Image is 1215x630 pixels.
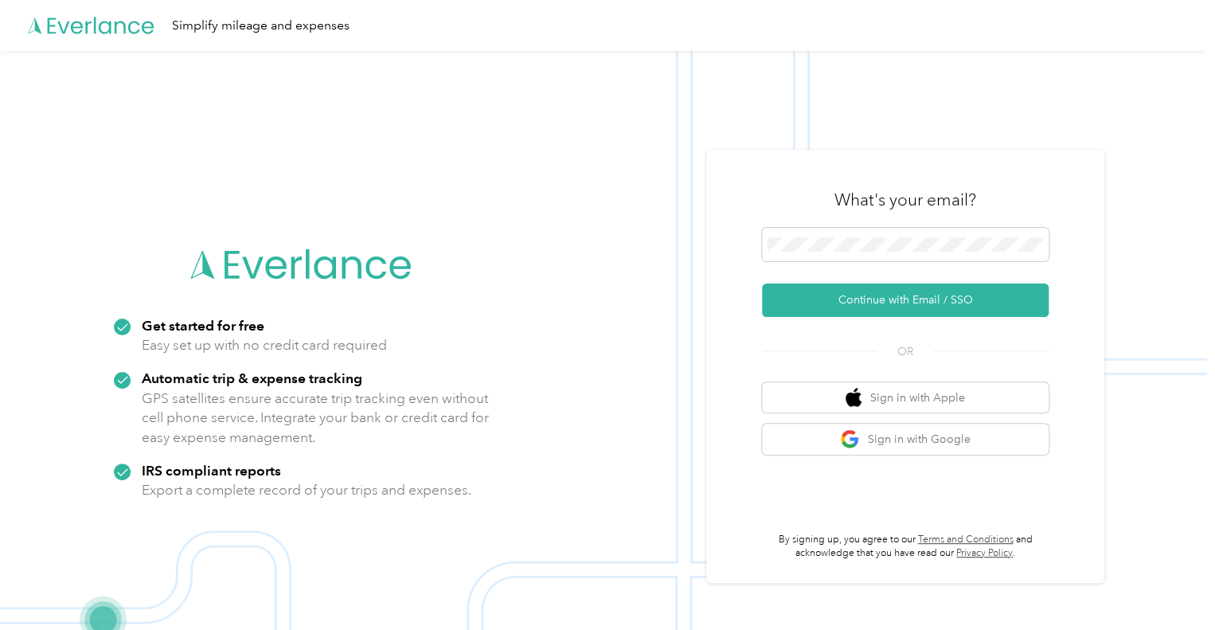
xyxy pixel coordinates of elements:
[142,480,471,500] p: Export a complete record of your trips and expenses.
[846,388,861,408] img: apple logo
[877,343,933,360] span: OR
[762,424,1049,455] button: google logoSign in with Google
[142,389,490,448] p: GPS satellites ensure accurate trip tracking even without cell phone service. Integrate your bank...
[172,16,350,36] div: Simplify mileage and expenses
[762,382,1049,413] button: apple logoSign in with Apple
[142,370,362,386] strong: Automatic trip & expense tracking
[762,533,1049,561] p: By signing up, you agree to our and acknowledge that you have read our .
[840,429,860,449] img: google logo
[918,534,1014,546] a: Terms and Conditions
[956,547,1013,559] a: Privacy Policy
[142,335,387,355] p: Easy set up with no credit card required
[142,462,281,479] strong: IRS compliant reports
[762,284,1049,317] button: Continue with Email / SSO
[142,317,264,334] strong: Get started for free
[834,189,976,211] h3: What's your email?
